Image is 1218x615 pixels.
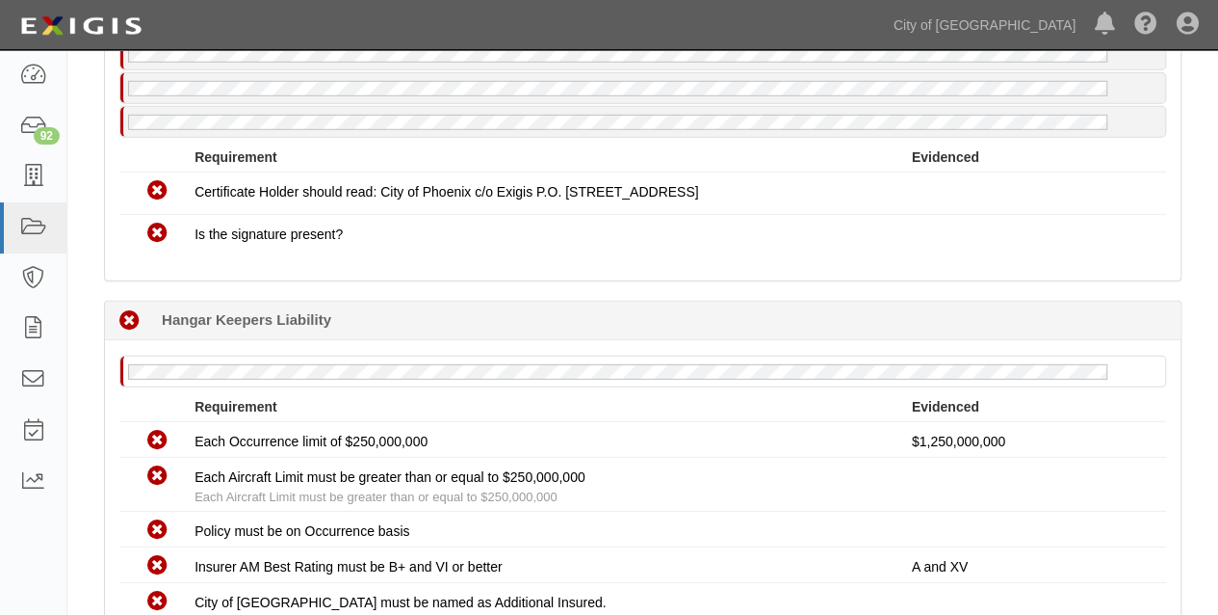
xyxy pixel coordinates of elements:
span: City of [GEOGRAPHIC_DATA] must be named as Additional Insured. [194,595,606,610]
i: Non-Compliant [147,521,168,541]
strong: Evidenced [912,149,979,165]
strong: Requirement [194,149,277,165]
span: Each Aircraft Limit must be greater than or equal to $250,000,000 [194,469,584,485]
p: A and XV [912,557,1152,576]
strong: Requirement [194,399,277,414]
i: Non-Compliant [147,467,168,487]
img: logo-5460c22ac91f19d4615b14bd174203de0afe785f0fc80cf4dbbc73dc1793850b.png [14,9,147,43]
b: Hangar Keepers Liability [162,309,331,330]
span: Each Occurrence limit of $250,000,000 [194,434,428,449]
i: Help Center - Complianz [1134,13,1157,37]
i: Non-Compliant [147,181,168,201]
p: $1,250,000,000 [912,432,1152,451]
span: Policy must be on Occurrence basis [194,523,409,539]
i: Non-Compliant [147,556,168,576]
span: Insurer AM Best Rating must be B+ and VI or better [194,559,502,575]
span: Certificate Holder should read: City of Phoenix c/o Exigis P.O. [STREET_ADDRESS] [194,184,698,200]
div: 92 [34,127,60,145]
i: Non-Compliant [147,592,168,612]
strong: Evidenced [912,399,979,414]
a: City of [GEOGRAPHIC_DATA] [884,6,1085,44]
span: Each Aircraft Limit must be greater than or equal to $250,000,000 [194,490,557,504]
i: Non-Compliant [147,224,168,244]
i: Non-Compliant 339 days (since 10/01/2024) [119,311,140,332]
span: Is the signature present? [194,227,343,242]
i: Non-Compliant [147,431,168,451]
